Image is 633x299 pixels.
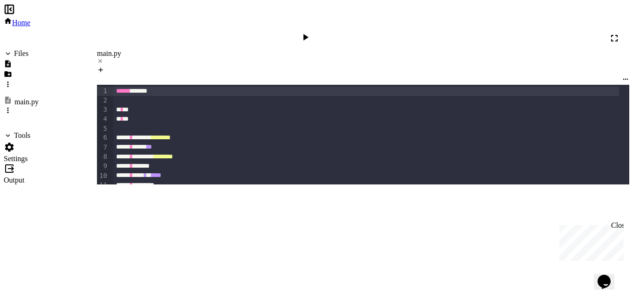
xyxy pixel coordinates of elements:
[14,131,30,140] div: Tools
[97,152,109,162] div: 8
[4,19,30,27] a: Home
[97,133,109,143] div: 6
[97,171,109,181] div: 10
[97,124,109,134] div: 5
[97,49,629,58] div: main.py
[97,96,109,105] div: 2
[97,49,629,66] div: main.py
[97,143,109,152] div: 7
[4,176,39,184] div: Output
[97,162,109,171] div: 9
[594,262,624,290] iframe: chat widget
[14,49,28,58] div: Files
[97,115,109,124] div: 4
[14,98,39,106] div: main.py
[97,105,109,115] div: 3
[12,19,30,27] span: Home
[4,4,64,59] div: Chat with us now!Close
[4,155,39,163] div: Settings
[556,221,624,261] iframe: chat widget
[97,87,109,96] div: 1
[97,181,109,190] div: 11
